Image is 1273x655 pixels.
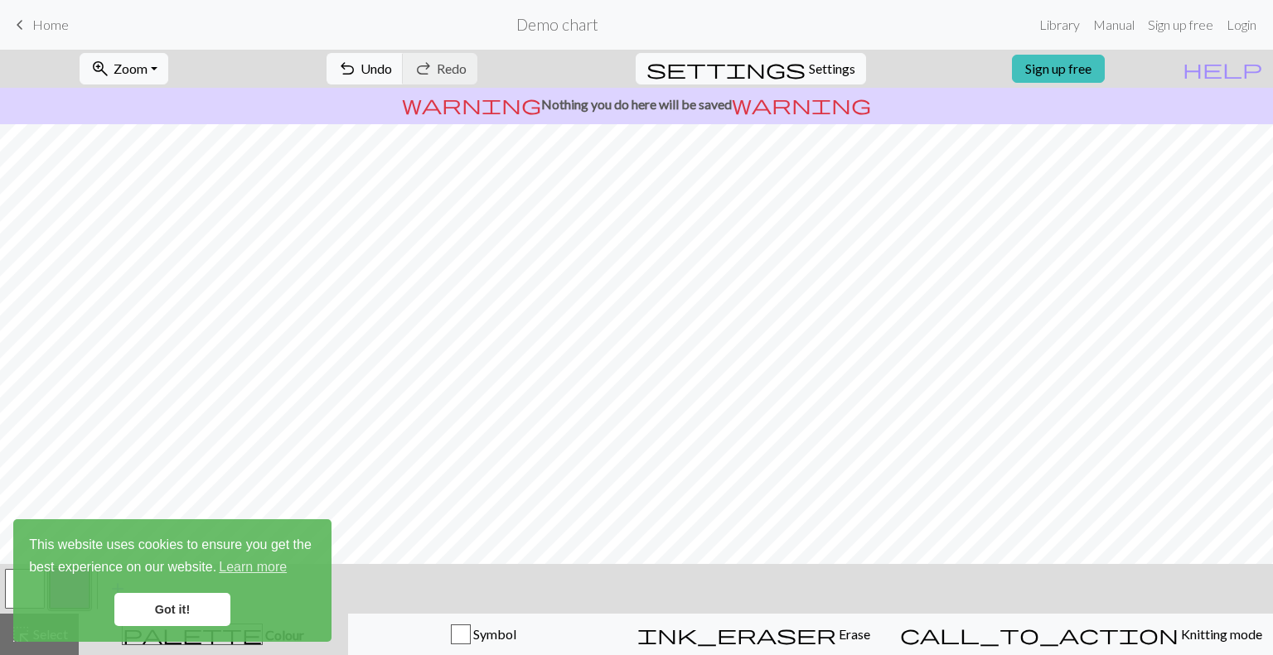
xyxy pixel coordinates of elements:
span: Erase [836,626,870,642]
span: ink_eraser [637,623,836,646]
button: Erase [618,614,889,655]
h2: Demo chart [516,15,598,34]
a: Manual [1087,8,1141,41]
span: undo [337,57,357,80]
span: Undo [361,60,392,76]
span: warning [402,93,541,116]
span: settings [646,57,806,80]
span: Settings [809,59,855,79]
span: keyboard_arrow_left [10,13,30,36]
span: help [1183,57,1262,80]
span: Home [32,17,69,32]
button: Zoom [80,53,168,84]
span: zoom_in [90,57,110,80]
span: call_to_action [900,623,1179,646]
button: SettingsSettings [636,53,866,84]
a: Home [10,11,69,39]
a: Sign up free [1012,55,1105,83]
button: Symbol [348,614,619,655]
a: Sign up free [1141,8,1220,41]
span: This website uses cookies to ensure you get the best experience on our website. [29,535,316,580]
span: warning [732,93,871,116]
span: Knitting mode [1179,626,1262,642]
a: Login [1220,8,1263,41]
p: Nothing you do here will be saved [7,94,1266,114]
span: Zoom [114,60,148,76]
i: Settings [646,59,806,79]
span: highlight_alt [11,623,31,646]
a: Library [1033,8,1087,41]
div: cookieconsent [13,519,332,642]
button: Knitting mode [889,614,1273,655]
button: Undo [327,53,404,84]
a: learn more about cookies [216,555,289,580]
a: dismiss cookie message [114,593,230,626]
span: Symbol [471,626,516,642]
